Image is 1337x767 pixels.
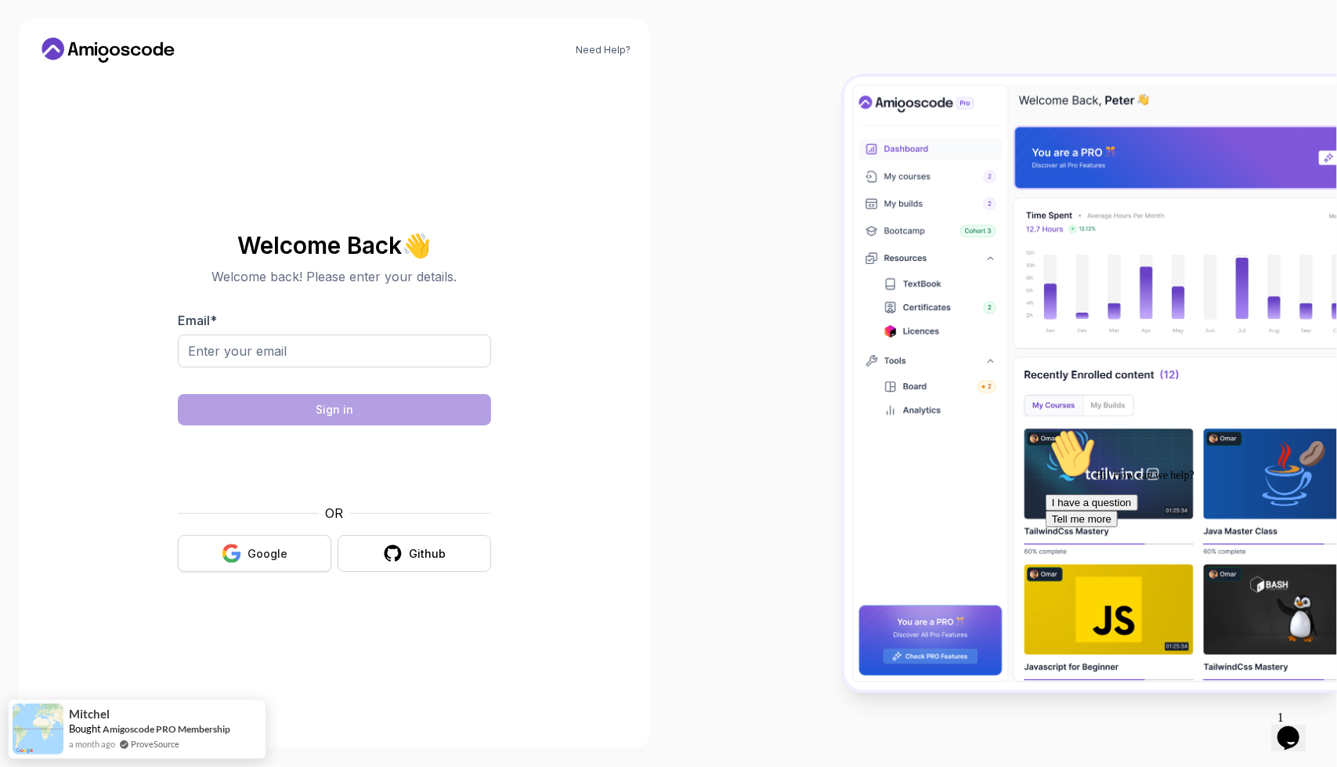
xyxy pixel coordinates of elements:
[325,504,343,523] p: OR
[409,546,446,562] div: Github
[178,394,491,425] button: Sign in
[178,335,491,367] input: Enter your email
[1271,704,1321,751] iframe: chat widget
[38,38,179,63] a: Home link
[103,723,230,735] a: Amigoscode PRO Membership
[178,535,331,572] button: Google
[6,89,78,105] button: Tell me more
[316,402,353,418] div: Sign in
[178,313,217,328] label: Email *
[1039,422,1321,696] iframe: chat widget
[69,722,101,735] span: Bought
[6,72,99,89] button: I have a question
[69,737,115,751] span: a month ago
[69,707,110,721] span: Mitchel
[216,435,453,494] iframe: Widget containing checkbox for hCaptcha security challenge
[844,77,1337,690] img: Amigoscode Dashboard
[6,47,155,59] span: Hi! How can we help?
[576,44,631,56] a: Need Help?
[6,6,288,105] div: 👋Hi! How can we help?I have a questionTell me more
[13,704,63,754] img: provesource social proof notification image
[248,546,287,562] div: Google
[131,737,179,751] a: ProveSource
[178,233,491,258] h2: Welcome Back
[6,6,56,56] img: :wave:
[338,535,491,572] button: Github
[400,230,433,261] span: 👋
[178,267,491,286] p: Welcome back! Please enter your details.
